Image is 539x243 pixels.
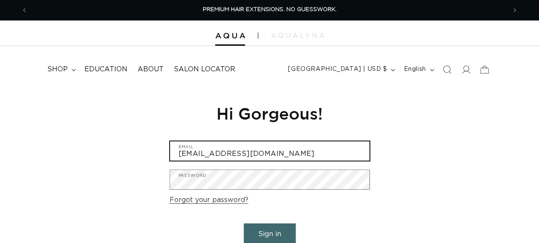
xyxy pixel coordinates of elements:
[84,65,127,74] span: Education
[438,60,456,79] summary: Search
[505,2,524,18] button: Next announcement
[398,61,437,78] button: English
[271,33,324,38] img: aqualyna.com
[404,65,426,74] span: English
[79,60,133,79] a: Education
[138,65,164,74] span: About
[42,60,79,79] summary: shop
[170,141,369,161] input: Email
[203,7,337,12] span: PREMIUM HAIR EXTENSIONS. NO GUESSWORK.
[133,60,169,79] a: About
[170,194,248,206] a: Forgot your password?
[170,103,370,124] h1: Hi Gorgeous!
[215,33,245,39] img: Aqua Hair Extensions
[174,65,235,74] span: Salon Locator
[169,60,240,79] a: Salon Locator
[47,65,68,74] span: shop
[283,61,398,78] button: [GEOGRAPHIC_DATA] | USD $
[288,65,387,74] span: [GEOGRAPHIC_DATA] | USD $
[15,2,34,18] button: Previous announcement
